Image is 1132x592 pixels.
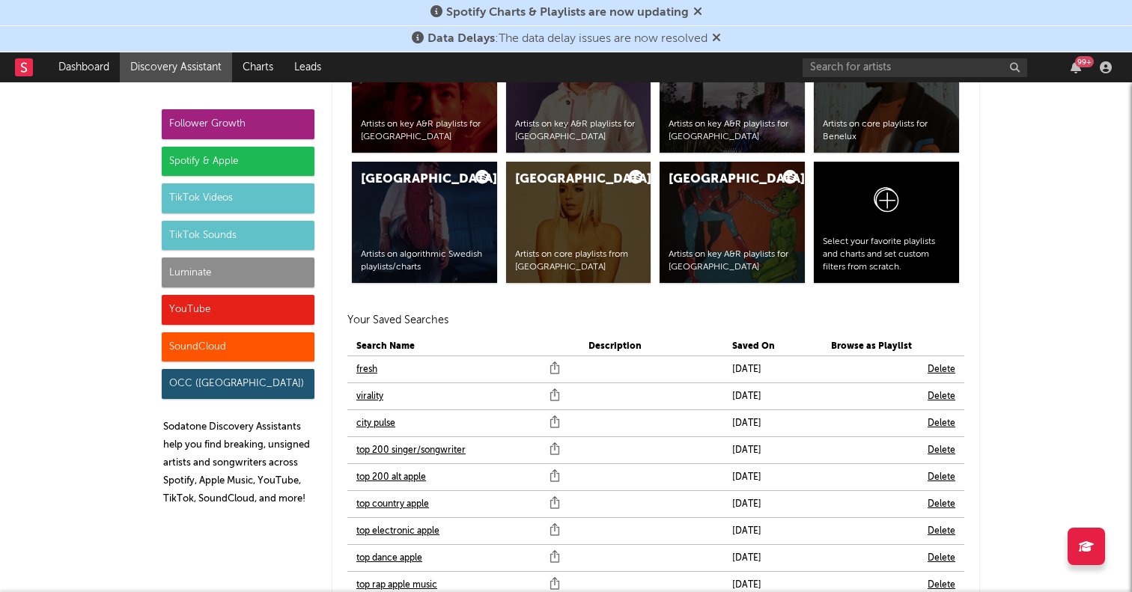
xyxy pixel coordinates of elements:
a: virality [356,388,383,406]
td: Delete [919,491,964,518]
div: Artists on core playlists for Benelux [823,118,950,144]
a: [GEOGRAPHIC_DATA]Artists on key A&R playlists for [GEOGRAPHIC_DATA] [660,31,805,153]
td: Delete [919,545,964,572]
a: Dashboard [48,52,120,82]
th: Saved On [723,338,822,356]
a: top electronic apple [356,522,439,540]
td: [DATE] [723,356,822,383]
div: Artists on key A&R playlists for [GEOGRAPHIC_DATA] [515,118,642,144]
a: Discovery Assistant [120,52,232,82]
button: 99+ [1071,61,1081,73]
div: Artists on key A&R playlists for [GEOGRAPHIC_DATA] [361,118,488,144]
a: top dance apple [356,549,422,567]
a: [GEOGRAPHIC_DATA]Artists on core playlists from [GEOGRAPHIC_DATA] [506,162,651,283]
td: [DATE] [723,518,822,545]
a: [GEOGRAPHIC_DATA]Artists on algorithmic Swedish playlists/charts [352,162,497,283]
td: Delete [919,437,964,464]
th: Description [579,338,723,356]
span: Dismiss [693,7,702,19]
div: SoundCloud [162,332,314,362]
th: Browse as Playlist [822,338,919,356]
div: Spotify & Apple [162,147,314,177]
a: city pulse [356,415,395,433]
div: Artists on key A&R playlists for [GEOGRAPHIC_DATA] [669,118,796,144]
p: Sodatone Discovery Assistants help you find breaking, unsigned artists and songwriters across Spo... [163,418,314,508]
div: Luminate [162,257,314,287]
div: [GEOGRAPHIC_DATA] [515,171,617,189]
div: 99 + [1075,56,1094,67]
div: [GEOGRAPHIC_DATA] [669,171,770,189]
td: Delete [919,356,964,383]
td: [DATE] [723,491,822,518]
a: BeneluxArtists on core playlists for Benelux [814,31,959,153]
a: top country apple [356,495,429,513]
div: YouTube [162,295,314,325]
div: OCC ([GEOGRAPHIC_DATA]) [162,369,314,399]
a: Hong KongArtists on key A&R playlists for [GEOGRAPHIC_DATA] [352,31,497,153]
a: [GEOGRAPHIC_DATA]Artists on key A&R playlists for [GEOGRAPHIC_DATA] [660,162,805,283]
div: Follower Growth [162,109,314,139]
td: [DATE] [723,437,822,464]
div: Artists on core playlists from [GEOGRAPHIC_DATA] [515,248,642,274]
div: Select your favorite playlists and charts and set custom filters from scratch. [823,236,950,273]
td: Delete [919,410,964,437]
div: TikTok Videos [162,183,314,213]
a: Leads [284,52,332,82]
td: Delete [919,383,964,410]
span: Spotify Charts & Playlists are now updating [446,7,689,19]
td: [DATE] [723,410,822,437]
div: TikTok Sounds [162,221,314,251]
td: [DATE] [723,383,822,410]
th: Search Name [347,338,579,356]
span: Dismiss [712,33,721,45]
a: [GEOGRAPHIC_DATA]Artists on key A&R playlists for [GEOGRAPHIC_DATA] [506,31,651,153]
div: Artists on key A&R playlists for [GEOGRAPHIC_DATA] [669,248,796,274]
div: Artists on algorithmic Swedish playlists/charts [361,248,488,274]
a: fresh [356,361,377,379]
td: [DATE] [723,545,822,572]
a: Charts [232,52,284,82]
td: Delete [919,464,964,491]
input: Search for artists [803,58,1027,77]
h2: Your Saved Searches [347,311,964,329]
td: Delete [919,518,964,545]
a: Select your favorite playlists and charts and set custom filters from scratch. [814,162,959,283]
span: Data Delays [427,33,495,45]
a: top 200 alt apple [356,469,426,486]
span: : The data delay issues are now resolved [427,33,707,45]
td: [DATE] [723,464,822,491]
a: top 200 singer/songwriter [356,442,466,460]
div: [GEOGRAPHIC_DATA] [361,171,463,189]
